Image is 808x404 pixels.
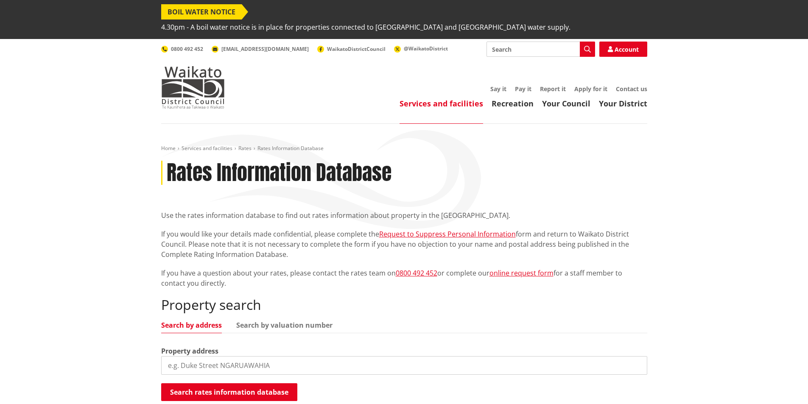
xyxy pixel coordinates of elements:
a: Account [599,42,647,57]
p: If you would like your details made confidential, please complete the form and return to Waikato ... [161,229,647,259]
span: @WaikatoDistrict [404,45,448,52]
a: Say it [490,85,506,93]
a: 0800 492 452 [161,45,203,53]
a: Apply for it [574,85,607,93]
label: Property address [161,346,218,356]
span: Rates Information Database [257,145,324,152]
a: Rates [238,145,252,152]
iframe: Messenger Launcher [769,368,800,399]
a: Search by valuation number [236,322,333,329]
span: WaikatoDistrictCouncil [327,45,386,53]
a: Services and facilities [400,98,483,109]
a: Report it [540,85,566,93]
p: Use the rates information database to find out rates information about property in the [GEOGRAPHI... [161,210,647,220]
a: online request form [489,268,554,278]
h2: Property search [161,297,647,313]
a: Pay it [515,85,531,93]
a: Request to Suppress Personal Information [379,229,516,239]
h1: Rates Information Database [167,161,391,185]
a: 0800 492 452 [396,268,437,278]
span: [EMAIL_ADDRESS][DOMAIN_NAME] [221,45,309,53]
a: Services and facilities [182,145,232,152]
a: Search by address [161,322,222,329]
input: Search input [486,42,595,57]
p: If you have a question about your rates, please contact the rates team on or complete our for a s... [161,268,647,288]
span: BOIL WATER NOTICE [161,4,242,20]
button: Search rates information database [161,383,297,401]
a: Contact us [616,85,647,93]
img: Waikato District Council - Te Kaunihera aa Takiwaa o Waikato [161,66,225,109]
a: Your Council [542,98,590,109]
span: 0800 492 452 [171,45,203,53]
span: 4.30pm - A boil water notice is in place for properties connected to [GEOGRAPHIC_DATA] and [GEOGR... [161,20,570,35]
a: [EMAIL_ADDRESS][DOMAIN_NAME] [212,45,309,53]
nav: breadcrumb [161,145,647,152]
a: Recreation [492,98,534,109]
a: Home [161,145,176,152]
a: Your District [599,98,647,109]
a: @WaikatoDistrict [394,45,448,52]
a: WaikatoDistrictCouncil [317,45,386,53]
input: e.g. Duke Street NGARUAWAHIA [161,356,647,375]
